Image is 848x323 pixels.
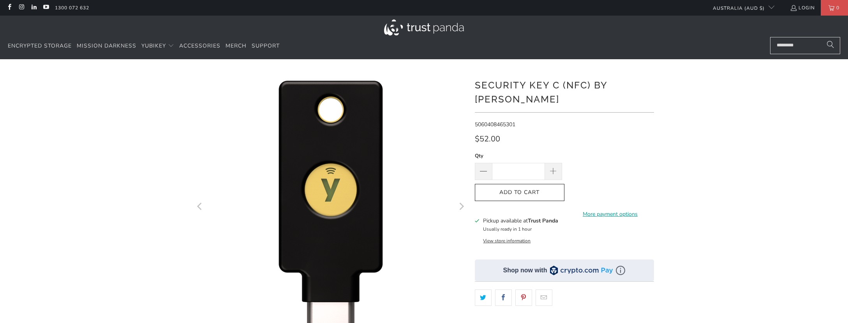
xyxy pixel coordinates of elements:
span: Mission Darkness [77,42,136,49]
a: Trust Panda Australia on Facebook [6,5,12,11]
a: Trust Panda Australia on YouTube [42,5,49,11]
button: Search [821,37,840,54]
a: Merch [226,37,247,55]
span: 5060408465301 [475,121,515,128]
a: Share this on Twitter [475,289,492,306]
a: Mission Darkness [77,37,136,55]
button: Add to Cart [475,184,564,201]
small: Usually ready in 1 hour [483,226,532,232]
img: Trust Panda Australia [384,19,464,35]
nav: Translation missing: en.navigation.header.main_nav [8,37,280,55]
a: Login [790,4,815,12]
a: Accessories [179,37,220,55]
span: Encrypted Storage [8,42,72,49]
span: Accessories [179,42,220,49]
span: Support [252,42,280,49]
a: 1300 072 632 [55,4,89,12]
button: View store information [483,238,531,244]
span: $52.00 [475,134,500,144]
a: Email this to a friend [536,289,552,306]
a: Encrypted Storage [8,37,72,55]
summary: YubiKey [141,37,174,55]
div: Shop now with [503,266,547,275]
a: Share this on Pinterest [515,289,532,306]
a: Share this on Facebook [495,289,512,306]
h3: Pickup available at [483,217,558,225]
a: Trust Panda Australia on LinkedIn [30,5,37,11]
a: Support [252,37,280,55]
span: Merch [226,42,247,49]
label: Qty [475,152,562,160]
h1: Security Key C (NFC) by [PERSON_NAME] [475,77,654,106]
span: Add to Cart [483,189,556,196]
a: Trust Panda Australia on Instagram [18,5,25,11]
b: Trust Panda [528,217,558,224]
a: More payment options [567,210,654,219]
input: Search... [770,37,840,54]
span: YubiKey [141,42,166,49]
